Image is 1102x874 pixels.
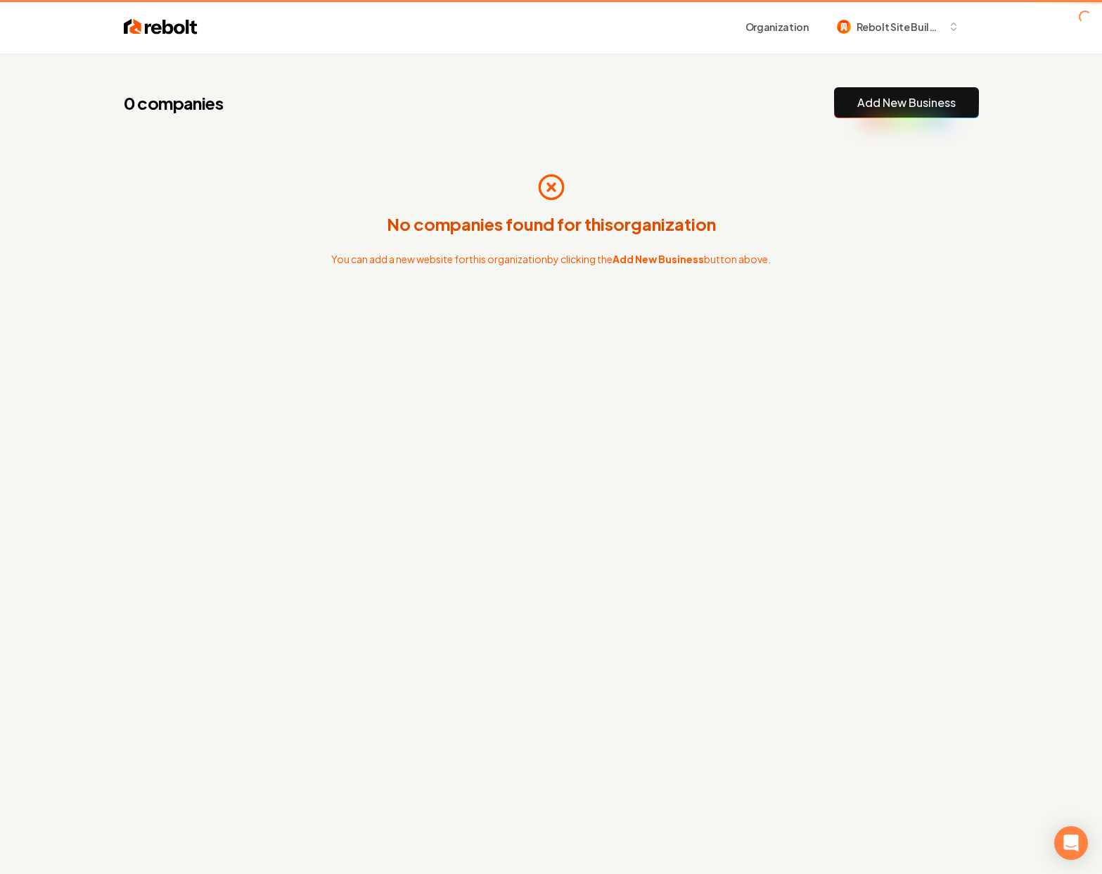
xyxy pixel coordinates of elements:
[737,14,817,39] button: Organization
[124,91,259,114] h1: 0 companies
[124,17,198,37] img: Rebolt Logo
[837,20,851,34] img: Rebolt Site Builder
[857,20,942,34] span: Rebolt Site Builder
[834,87,979,118] button: Add New Business
[1054,826,1088,860] div: Open Intercom Messenger
[387,213,716,235] p: No companies found for this organization
[331,252,771,266] p: You can add a new website for this organization by clicking the button above.
[857,94,956,111] a: Add New Business
[613,253,704,265] strong: Add New Business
